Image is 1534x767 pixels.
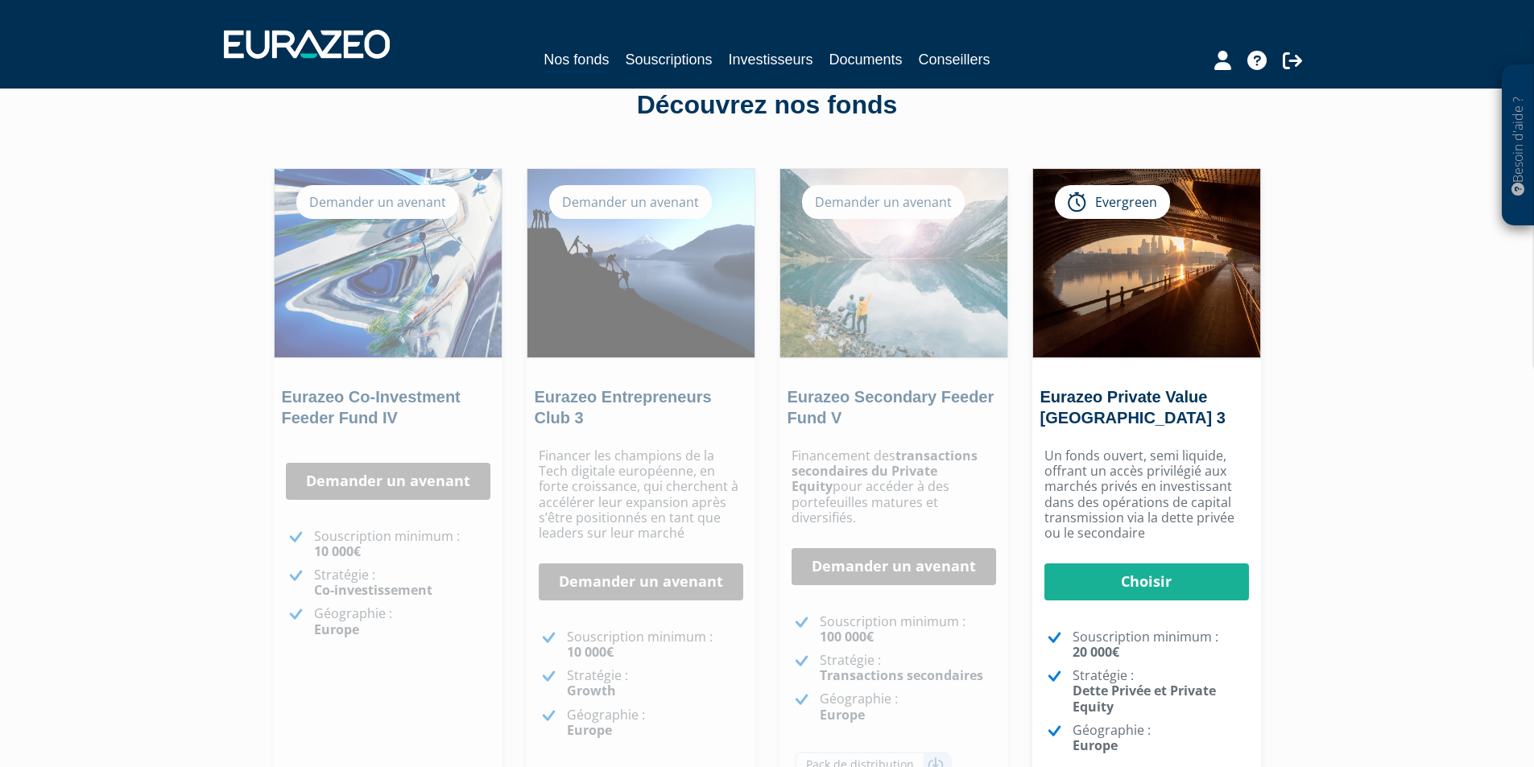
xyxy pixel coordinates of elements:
[1044,563,1249,600] a: Choisir
[792,548,996,585] a: Demander un avenant
[539,448,743,541] p: Financer les champions de la Tech digitale européenne, en forte croissance, qui cherchent à accél...
[1509,73,1528,218] p: Besoin d'aide ?
[224,30,390,59] img: 1732889491-logotype_eurazeo_blanc_rvb.png
[788,388,994,427] a: Eurazeo Secondary Feeder Fund V
[1073,668,1249,715] p: Stratégie :
[1073,643,1119,661] strong: 20 000€
[539,563,743,600] a: Demander un avenant
[549,185,712,219] div: Demander un avenant
[308,87,1226,124] div: Découvrez nos fonds
[780,169,1007,357] img: Eurazeo Secondary Feeder Fund V
[820,614,996,645] p: Souscription minimum :
[829,48,903,71] a: Documents
[1073,629,1249,660] p: Souscription minimum :
[792,448,996,526] p: Financement des pour accéder à des portefeuilles matures et diversifiés.
[314,529,490,559] p: Souscription minimum :
[567,721,612,739] strong: Europe
[314,567,490,598] p: Stratégie :
[820,706,865,724] strong: Europe
[314,621,359,638] strong: Europe
[1040,388,1226,427] a: Eurazeo Private Value [GEOGRAPHIC_DATA] 3
[275,169,502,357] img: Eurazeo Co-Investment Feeder Fund IV
[1073,736,1118,754] strong: Europe
[314,542,361,560] strong: 10 000€
[820,666,983,684] strong: Transactions secondaires
[919,48,990,71] a: Conseillers
[728,48,812,71] a: Investisseurs
[625,48,712,71] a: Souscriptions
[535,388,712,427] a: Eurazeo Entrepreneurs Club 3
[567,707,743,738] p: Géographie :
[296,185,459,219] div: Demander un avenant
[314,606,490,637] p: Géographie :
[282,388,461,427] a: Eurazeo Co-Investment Feeder Fund IV
[1073,723,1249,753] p: Géographie :
[567,668,743,699] p: Stratégie :
[792,447,978,495] strong: transactions secondaires du Private Equity
[314,581,432,599] strong: Co-investissement
[286,463,490,500] a: Demander un avenant
[820,691,996,722] p: Géographie :
[802,185,965,219] div: Demander un avenant
[544,48,609,73] a: Nos fonds
[1055,185,1170,219] div: Evergreen
[567,682,616,699] strong: Growth
[820,653,996,683] p: Stratégie :
[527,169,755,357] img: Eurazeo Entrepreneurs Club 3
[567,629,743,660] p: Souscription minimum :
[567,643,614,661] strong: 10 000€
[1044,448,1249,541] p: Un fonds ouvert, semi liquide, offrant un accès privilégié aux marchés privés en investissant dan...
[1073,682,1216,715] strong: Dette Privée et Private Equity
[1033,169,1260,357] img: Eurazeo Private Value Europe 3
[820,628,874,645] strong: 100 000€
